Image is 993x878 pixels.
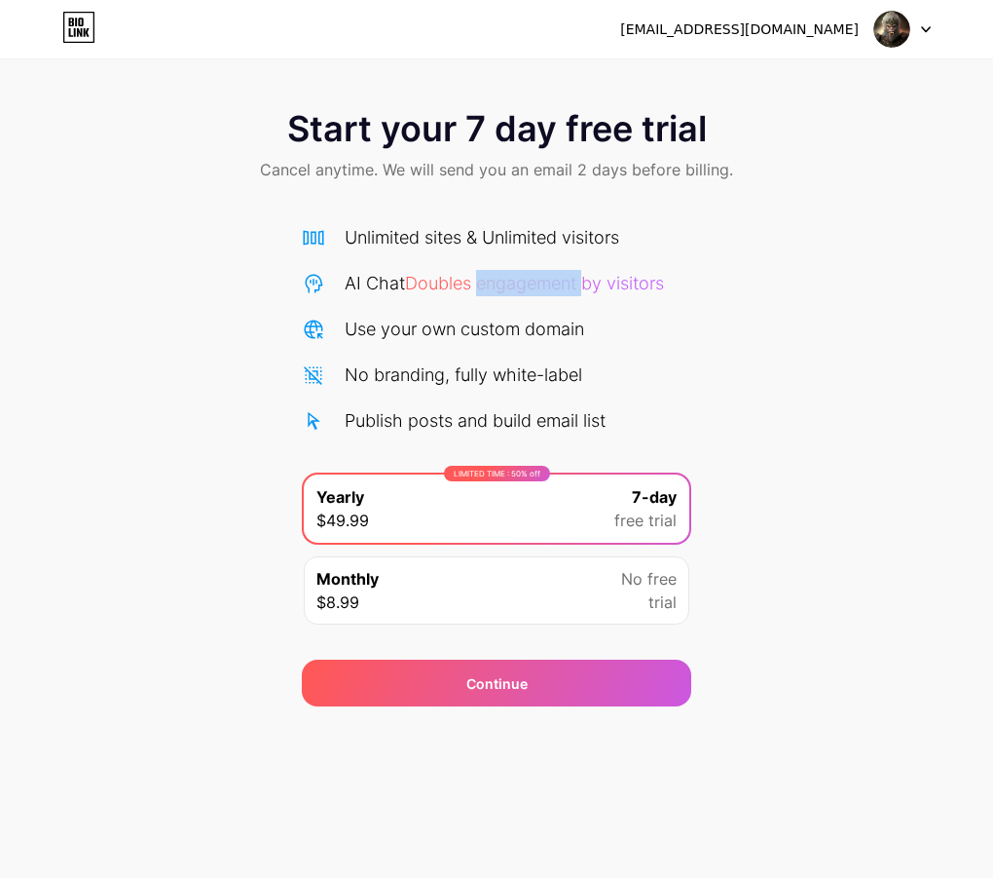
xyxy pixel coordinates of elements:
span: trial [648,591,677,614]
div: AI Chat [345,270,664,296]
img: porkas 33 [873,11,910,48]
div: Use your own custom domain [345,316,584,342]
span: 7-day [632,485,677,509]
span: free trial [614,509,677,532]
div: Publish posts and build email list [345,407,606,434]
div: No branding, fully white-label [345,362,582,388]
span: No free [621,567,677,591]
span: Start your 7 day free trial [287,109,707,148]
span: Yearly [316,485,364,509]
span: Monthly [316,567,379,591]
div: [EMAIL_ADDRESS][DOMAIN_NAME] [620,19,859,40]
span: Doubles engagement by visitors [405,273,664,293]
span: $8.99 [316,591,359,614]
div: Unlimited sites & Unlimited visitors [345,224,619,250]
div: LIMITED TIME : 50% off [444,466,550,481]
span: Continue [466,673,528,694]
span: $49.99 [316,509,369,532]
span: Cancel anytime. We will send you an email 2 days before billing. [260,158,733,181]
